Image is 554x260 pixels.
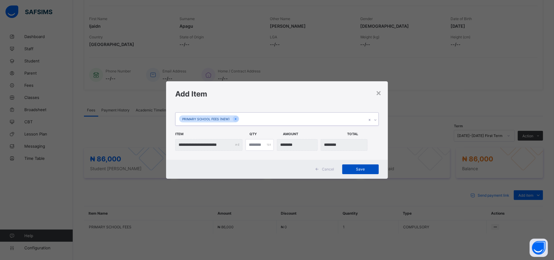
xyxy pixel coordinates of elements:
span: Save [347,167,374,171]
span: Item [175,129,246,139]
span: Amount [283,129,344,139]
div: PRIMARY SCHOOL FEES (NEW) [179,115,233,122]
span: Qty [249,129,280,139]
div: × [376,87,382,98]
button: Open asap [530,239,548,257]
span: Total [347,129,378,139]
span: Cancel [322,167,334,171]
h1: Add Item [175,90,378,98]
